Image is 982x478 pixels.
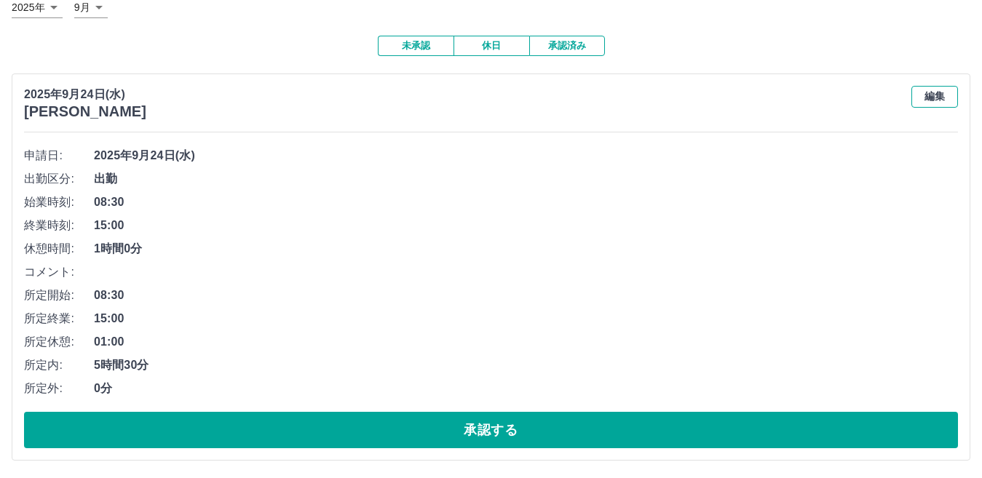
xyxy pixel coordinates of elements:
p: 2025年9月24日(水) [24,86,146,103]
span: 2025年9月24日(水) [94,147,958,164]
span: 出勤区分: [24,170,94,188]
span: 休憩時間: [24,240,94,258]
span: 1時間0分 [94,240,958,258]
span: 終業時刻: [24,217,94,234]
span: 始業時刻: [24,194,94,211]
span: 5時間30分 [94,356,958,374]
h3: [PERSON_NAME] [24,103,146,120]
span: 所定外: [24,380,94,397]
span: 所定休憩: [24,333,94,351]
span: 15:00 [94,310,958,327]
span: 08:30 [94,194,958,211]
button: 編集 [911,86,958,108]
span: 01:00 [94,333,958,351]
button: 休日 [454,36,529,56]
span: 所定内: [24,356,94,374]
span: 所定開始: [24,287,94,304]
span: 所定終業: [24,310,94,327]
button: 承認する [24,412,958,448]
span: 15:00 [94,217,958,234]
span: 申請日: [24,147,94,164]
button: 承認済み [529,36,605,56]
span: 08:30 [94,287,958,304]
button: 未承認 [378,36,454,56]
span: 出勤 [94,170,958,188]
span: コメント: [24,263,94,281]
span: 0分 [94,380,958,397]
